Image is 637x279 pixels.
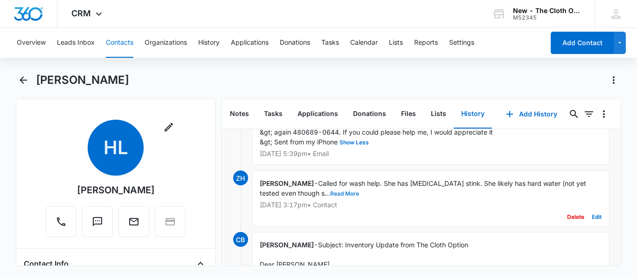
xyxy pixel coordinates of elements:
button: Tasks [256,100,290,129]
button: Reports [414,28,438,58]
button: Add Contact [551,32,614,54]
span: HL [88,120,144,176]
button: Back [16,73,30,88]
div: [PERSON_NAME] [77,183,155,197]
button: Donations [346,100,394,129]
span: [PERSON_NAME] [260,241,314,249]
div: account name [513,7,581,14]
button: Contacts [106,28,133,58]
button: Filters [582,107,596,122]
button: Read More [330,191,359,197]
button: Lists [389,28,403,58]
a: Text [82,221,113,229]
button: Notes [222,100,256,129]
button: Tasks [321,28,339,58]
span: CRM [71,8,91,18]
h4: Contact Info [24,258,69,269]
button: Applications [290,100,346,129]
a: Call [46,221,76,229]
button: Overview [17,28,46,58]
button: Lists [423,100,454,129]
button: Add History [497,103,567,125]
h1: [PERSON_NAME] [36,73,129,87]
button: Calendar [350,28,378,58]
button: Settings [449,28,474,58]
button: Donations [280,28,310,58]
button: Text [82,206,113,237]
button: Show Less [338,140,371,145]
button: Leads Inbox [57,28,95,58]
button: Close [193,256,208,271]
button: History [454,100,492,129]
button: Files [394,100,423,129]
p: [DATE] 5:39pm • Email [260,150,602,157]
a: Email [118,221,149,229]
div: - [252,170,609,226]
span: Called for wash help. She has [MEDICAL_DATA] stink. She likely has hard water (not yet tested eve... [260,179,588,197]
button: Organizations [145,28,187,58]
span: CB [233,232,248,247]
button: Email [118,206,149,237]
button: Delete [567,208,584,226]
p: [DATE] 3:17pm • Contact [260,202,602,208]
button: Edit [592,208,602,226]
button: Search... [567,107,582,122]
button: Overflow Menu [596,107,611,122]
div: account id [513,14,581,21]
span: ZH [233,170,248,185]
button: Call [46,206,76,237]
span: [PERSON_NAME] [260,179,314,187]
button: History [198,28,220,58]
button: Actions [606,73,621,88]
button: Applications [231,28,269,58]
